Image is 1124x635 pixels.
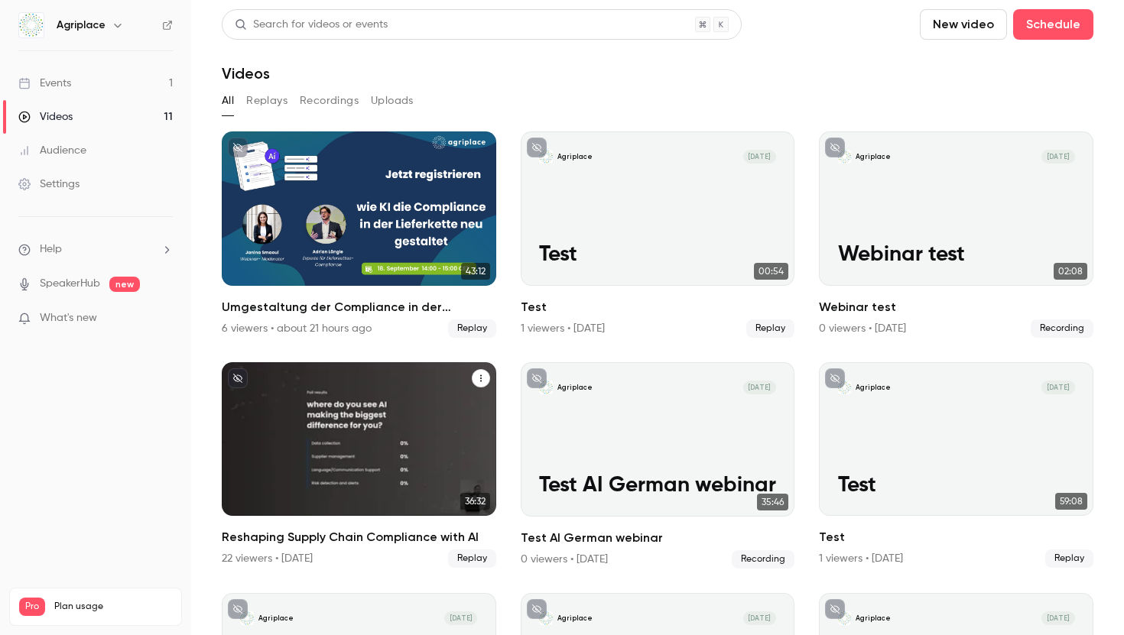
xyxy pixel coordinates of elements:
p: Test [838,473,1075,497]
li: Reshaping Supply Chain Compliance with AI [222,362,496,569]
span: [DATE] [444,611,478,625]
button: Replays [246,89,287,113]
p: Webinar test [838,242,1075,267]
p: Agriplace [258,614,294,623]
button: unpublished [825,368,845,388]
span: 43:12 [461,263,490,280]
p: Test [539,242,776,267]
div: 6 viewers • about 21 hours ago [222,321,372,336]
li: Test AI German webinar [521,362,795,569]
button: unpublished [825,138,845,157]
button: unpublished [527,138,547,157]
h2: Webinar test [819,298,1093,316]
span: 36:32 [460,493,490,510]
li: Umgestaltung der Compliance in der Lieferkette mit KI [222,131,496,338]
a: 36:32Reshaping Supply Chain Compliance with AI22 viewers • [DATE]Replay [222,362,496,569]
div: 22 viewers • [DATE] [222,551,313,566]
a: Test Agriplace[DATE]Test00:54Test1 viewers • [DATE]Replay [521,131,795,338]
a: 43:12Umgestaltung der Compliance in der Lieferkette mit KI6 viewers • about 21 hours agoReplay [222,131,496,338]
button: unpublished [228,138,248,157]
div: 1 viewers • [DATE] [819,551,903,566]
div: 1 viewers • [DATE] [521,321,605,336]
span: [DATE] [743,611,777,625]
button: All [222,89,234,113]
span: [DATE] [1041,150,1075,164]
a: SpeakerHub [40,276,100,292]
div: Settings [18,177,80,192]
h6: Agriplace [57,18,106,33]
button: unpublished [228,599,248,619]
h2: Test AI German webinar [521,529,795,547]
p: Agriplace [856,152,891,161]
span: What's new [40,310,97,326]
div: 0 viewers • [DATE] [521,552,608,567]
section: Videos [222,9,1093,626]
p: Agriplace [557,614,593,623]
a: Test AI German webinarAgriplace[DATE]Test AI German webinar35:46Test AI German webinar0 viewers •... [521,362,795,569]
div: Audience [18,143,86,158]
span: Replay [1045,549,1093,568]
span: [DATE] [1041,381,1075,394]
span: Replay [448,319,496,338]
p: Agriplace [557,152,593,161]
button: New video [920,9,1007,40]
span: Help [40,241,62,258]
p: Agriplace [856,383,891,392]
button: Uploads [371,89,414,113]
div: 0 viewers • [DATE] [819,321,906,336]
div: Videos [18,109,73,125]
div: Events [18,76,71,91]
button: unpublished [527,368,547,388]
h2: Reshaping Supply Chain Compliance with AI [222,528,496,546]
p: Agriplace [856,614,891,623]
span: [DATE] [743,381,777,394]
button: Schedule [1013,9,1093,40]
span: 35:46 [757,494,788,510]
span: Plan usage [54,601,172,613]
li: Webinar test [819,131,1093,338]
button: unpublished [228,368,248,388]
span: Recording [1031,319,1093,338]
span: 59:08 [1055,493,1087,510]
span: [DATE] [1041,611,1075,625]
button: Recordings [300,89,359,113]
li: help-dropdown-opener [18,241,173,258]
li: Test [521,131,795,338]
span: new [109,277,140,292]
h2: Test [521,298,795,316]
span: 02:08 [1054,263,1087,280]
div: Search for videos or events [235,17,388,33]
h2: Umgestaltung der Compliance in der Lieferkette mit KI [222,298,496,316]
span: 00:54 [754,263,788,280]
span: Replay [746,319,794,338]
span: Recording [732,550,794,569]
button: unpublished [825,599,845,619]
a: Test Agriplace[DATE]Test59:08Test1 viewers • [DATE]Replay [819,362,1093,569]
p: Agriplace [557,383,593,392]
span: Pro [19,598,45,616]
h1: Videos [222,64,270,83]
h2: Test [819,528,1093,546]
span: [DATE] [743,150,777,164]
a: Webinar test Agriplace[DATE]Webinar test02:08Webinar test0 viewers • [DATE]Recording [819,131,1093,338]
button: unpublished [527,599,547,619]
span: Replay [448,549,496,568]
p: Test AI German webinar [539,473,776,497]
img: Agriplace [19,13,44,37]
li: Test [819,362,1093,569]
